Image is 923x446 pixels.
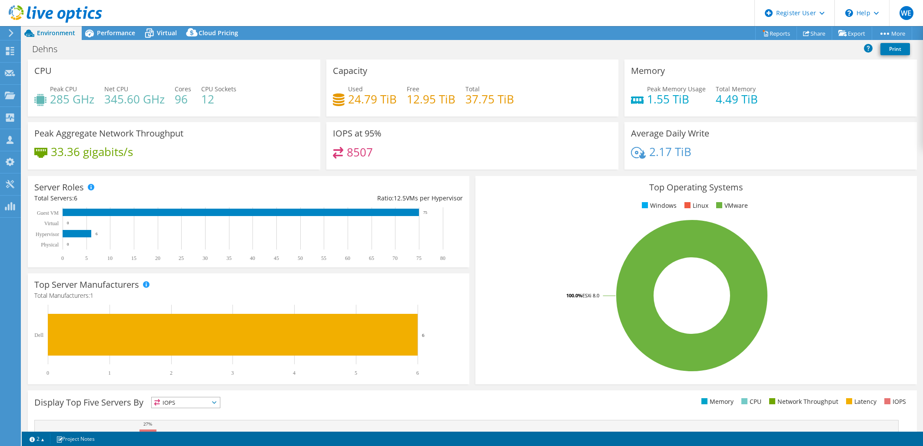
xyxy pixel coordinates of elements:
[274,255,279,261] text: 45
[155,255,160,261] text: 20
[347,147,373,157] h4: 8507
[34,183,84,192] h3: Server Roles
[249,193,463,203] div: Ratio: VMs per Hypervisor
[649,147,691,156] h4: 2.17 TiB
[416,255,422,261] text: 75
[355,370,357,376] text: 5
[23,433,50,444] a: 2
[131,255,136,261] text: 15
[90,291,93,300] span: 1
[226,255,232,261] text: 35
[201,94,236,104] h4: 12
[422,333,425,338] text: 6
[767,397,838,406] li: Network Throughput
[465,85,480,93] span: Total
[199,29,238,37] span: Cloud Pricing
[321,255,326,261] text: 55
[440,255,445,261] text: 80
[97,29,135,37] span: Performance
[44,220,59,226] text: Virtual
[179,255,184,261] text: 25
[482,183,910,192] h3: Top Operating Systems
[157,29,177,37] span: Virtual
[716,85,756,93] span: Total Memory
[104,94,165,104] h4: 345.60 GHz
[34,129,183,138] h3: Peak Aggregate Network Throughput
[465,94,514,104] h4: 37.75 TiB
[845,9,853,17] svg: \n
[682,201,708,210] li: Linux
[844,397,877,406] li: Latency
[143,421,152,426] text: 27%
[333,129,382,138] h3: IOPS at 95%
[739,397,761,406] li: CPU
[631,129,709,138] h3: Average Daily Write
[170,370,173,376] text: 2
[882,397,906,406] li: IOPS
[67,242,69,246] text: 0
[46,370,49,376] text: 0
[74,194,77,202] span: 6
[640,201,677,210] li: Windows
[880,43,910,55] a: Print
[203,255,208,261] text: 30
[566,292,582,299] tspan: 100.0%
[631,66,665,76] h3: Memory
[755,27,797,40] a: Reports
[28,44,71,54] h1: Dehns
[201,85,236,93] span: CPU Sockets
[582,292,599,299] tspan: ESXi 8.0
[348,94,397,104] h4: 24.79 TiB
[67,221,69,225] text: 0
[298,255,303,261] text: 50
[407,94,455,104] h4: 12.95 TiB
[348,85,363,93] span: Used
[61,255,64,261] text: 0
[250,255,255,261] text: 40
[369,255,374,261] text: 65
[900,6,913,20] span: WE
[41,242,59,248] text: Physical
[872,27,912,40] a: More
[699,397,734,406] li: Memory
[647,94,706,104] h4: 1.55 TiB
[175,94,191,104] h4: 96
[37,210,59,216] text: Guest VM
[104,85,128,93] span: Net CPU
[647,85,706,93] span: Peak Memory Usage
[175,85,191,93] span: Cores
[34,280,139,290] h3: Top Server Manufacturers
[423,210,428,215] text: 75
[37,29,75,37] span: Environment
[34,66,52,76] h3: CPU
[333,66,367,76] h3: Capacity
[345,255,350,261] text: 60
[797,27,832,40] a: Share
[107,255,113,261] text: 10
[407,85,419,93] span: Free
[34,332,43,338] text: Dell
[392,255,398,261] text: 70
[832,27,872,40] a: Export
[152,397,220,408] span: IOPS
[716,94,758,104] h4: 4.49 TiB
[50,85,77,93] span: Peak CPU
[394,194,406,202] span: 12.5
[416,370,419,376] text: 6
[108,370,111,376] text: 1
[34,193,249,203] div: Total Servers:
[34,291,463,300] h4: Total Manufacturers:
[50,433,101,444] a: Project Notes
[50,94,94,104] h4: 285 GHz
[85,255,88,261] text: 5
[96,232,98,236] text: 6
[714,201,748,210] li: VMware
[51,147,133,156] h4: 33.36 gigabits/s
[231,370,234,376] text: 3
[36,231,59,237] text: Hypervisor
[293,370,295,376] text: 4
